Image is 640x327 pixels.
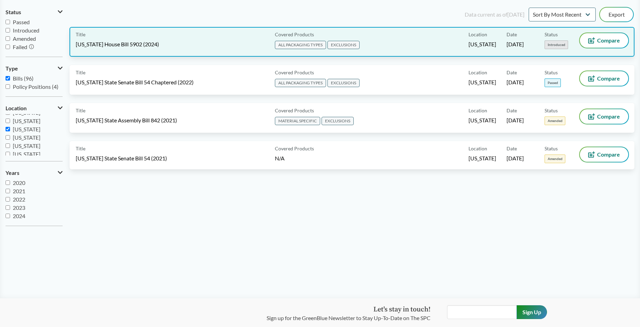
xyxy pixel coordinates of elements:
span: Location [469,31,487,38]
span: Status [545,145,558,152]
span: N/A [275,155,285,161]
button: Compare [580,147,628,162]
span: [US_STATE] [469,78,496,86]
span: [DATE] [507,40,524,48]
input: 2022 [6,197,10,202]
span: Date [507,69,517,76]
span: Failed [13,44,27,50]
span: Covered Products [275,107,314,114]
span: Covered Products [275,145,314,152]
input: [US_STATE] [6,119,10,123]
span: EXCLUSIONS [327,79,360,87]
span: Amended [545,116,565,125]
input: Bills (96) [6,76,10,81]
input: Sign Up [517,305,547,319]
span: [US_STATE] State Assembly Bill 842 (2021) [76,116,177,124]
p: Sign up for the GreenBlue Newsletter to Stay Up-To-Date on The SPC [267,314,430,322]
input: [US_STATE] [6,152,10,156]
button: Export [600,8,633,21]
span: Title [76,31,85,38]
span: [DATE] [507,116,524,124]
input: 2020 [6,180,10,185]
span: Date [507,31,517,38]
span: MATERIAL SPECIFIC [275,117,320,125]
input: Amended [6,36,10,41]
span: Title [76,107,85,114]
span: Status [545,107,558,114]
span: Location [469,107,487,114]
span: Passed [13,19,30,25]
span: Passed [545,78,561,87]
span: Compare [597,38,620,43]
span: Amended [545,155,565,163]
span: Introduced [13,27,39,34]
span: [US_STATE] State Senate Bill 54 Chaptered (2022) [76,78,194,86]
span: Date [507,145,517,152]
input: [US_STATE] [6,127,10,131]
button: Type [6,63,63,74]
span: [DATE] [507,78,524,86]
span: [US_STATE] [469,116,496,124]
span: [US_STATE] House Bill 5902 (2024) [76,40,159,48]
span: ALL PACKAGING TYPES [275,41,326,49]
span: [US_STATE] [469,155,496,162]
span: Introduced [545,40,568,49]
span: Bills (96) [13,75,34,82]
input: [US_STATE] [6,135,10,140]
span: Covered Products [275,31,314,38]
span: [US_STATE] [13,126,40,132]
span: Status [6,9,21,15]
span: Amended [13,35,36,42]
input: Failed [6,45,10,49]
span: Status [545,31,558,38]
span: [US_STATE] [13,118,40,124]
input: Introduced [6,28,10,32]
input: [US_STATE] [6,143,10,148]
span: Years [6,170,19,176]
input: Passed [6,20,10,24]
input: 2024 [6,214,10,218]
strong: Let's stay in touch! [373,305,430,314]
span: [US_STATE] [13,142,40,149]
div: Data current as of [DATE] [465,10,525,19]
span: Compare [597,114,620,119]
span: Type [6,65,18,72]
input: 2023 [6,205,10,210]
span: EXCLUSIONS [322,117,354,125]
span: ALL PACKAGING TYPES [275,79,326,87]
span: 2023 [13,204,25,211]
span: Location [469,69,487,76]
input: 2021 [6,189,10,193]
span: Title [76,145,85,152]
span: Covered Products [275,69,314,76]
span: Policy Positions (4) [13,83,58,90]
span: 2024 [13,213,25,219]
button: Compare [580,71,628,86]
span: 2020 [13,179,25,186]
button: Years [6,167,63,179]
span: [US_STATE] [469,40,496,48]
span: 2022 [13,196,25,203]
span: Date [507,107,517,114]
span: [US_STATE] [13,134,40,141]
button: Compare [580,33,628,48]
span: Status [545,69,558,76]
span: EXCLUSIONS [327,41,360,49]
button: Status [6,6,63,18]
span: Compare [597,76,620,81]
span: [DATE] [507,155,524,162]
span: Compare [597,152,620,157]
button: Location [6,102,63,114]
span: Title [76,69,85,76]
button: Compare [580,109,628,124]
span: [US_STATE] [13,151,40,157]
span: Location [469,145,487,152]
span: 2021 [13,188,25,194]
span: [US_STATE] State Senate Bill 54 (2021) [76,155,167,162]
span: Location [6,105,27,111]
input: Policy Positions (4) [6,84,10,89]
